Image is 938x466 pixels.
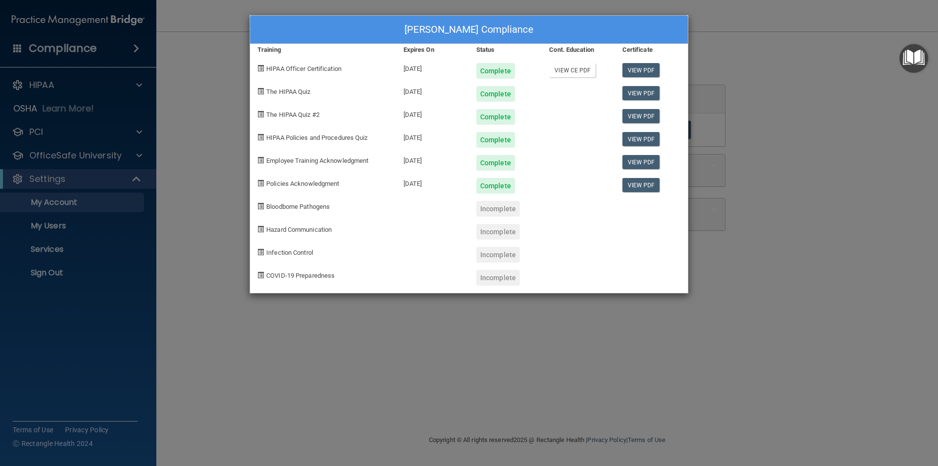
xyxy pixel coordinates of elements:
div: Certificate [615,44,688,56]
div: [DATE] [396,79,469,102]
div: Expires On [396,44,469,56]
a: View PDF [622,178,660,192]
div: Cont. Education [542,44,615,56]
div: Complete [476,63,515,79]
a: View PDF [622,132,660,146]
div: [PERSON_NAME] Compliance [250,16,688,44]
button: Open Resource Center [899,44,928,73]
div: Incomplete [476,247,520,263]
div: Incomplete [476,201,520,217]
div: Incomplete [476,270,520,286]
div: Complete [476,132,515,148]
div: Complete [476,178,515,194]
span: The HIPAA Quiz [266,88,310,95]
div: [DATE] [396,148,469,171]
span: HIPAA Policies and Procedures Quiz [266,134,367,141]
span: Employee Training Acknowledgment [266,157,368,164]
div: Complete [476,86,515,102]
div: [DATE] [396,171,469,194]
span: HIPAA Officer Certification [266,65,341,72]
span: COVID-19 Preparedness [266,272,335,279]
span: Bloodborne Pathogens [266,203,330,210]
span: The HIPAA Quiz #2 [266,111,320,118]
span: Policies Acknowledgment [266,180,339,187]
div: Status [469,44,542,56]
div: Training [250,44,396,56]
iframe: Drift Widget Chat Controller [769,397,926,436]
div: [DATE] [396,56,469,79]
div: [DATE] [396,125,469,148]
span: Hazard Communication [266,226,332,233]
div: Complete [476,155,515,171]
a: View PDF [622,155,660,169]
div: Incomplete [476,224,520,240]
a: View CE PDF [549,63,596,77]
span: Infection Control [266,249,313,256]
a: View PDF [622,86,660,100]
a: View PDF [622,63,660,77]
div: [DATE] [396,102,469,125]
div: Complete [476,109,515,125]
a: View PDF [622,109,660,123]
